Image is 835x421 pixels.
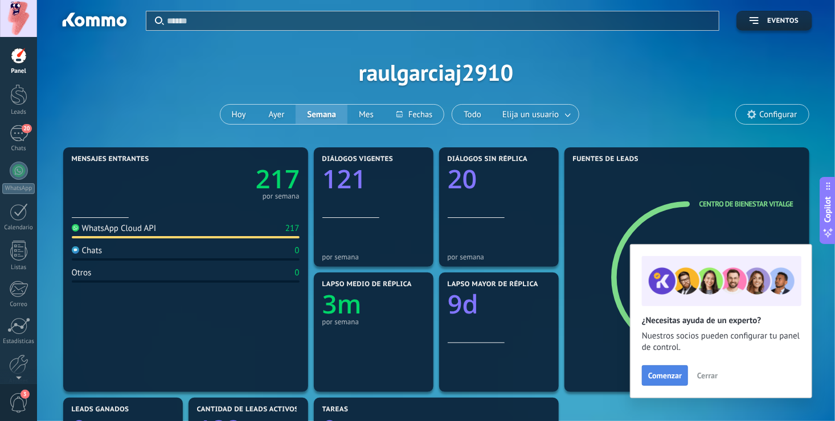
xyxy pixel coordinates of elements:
[448,253,550,261] div: por semana
[347,105,385,124] button: Mes
[72,223,157,234] div: WhatsApp Cloud API
[736,11,812,31] button: Eventos
[822,197,834,223] span: Copilot
[642,315,800,326] h2: ¿Necesitas ayuda de un experto?
[697,372,718,379] span: Cerrar
[72,245,103,256] div: Chats
[642,331,800,353] span: Nuestros socios pueden configurar tu panel de control.
[448,162,477,197] text: 20
[2,109,35,116] div: Leads
[648,372,682,379] span: Comenzar
[2,145,35,152] div: Chats
[642,365,688,386] button: Comenzar
[322,287,362,322] text: 3m
[322,253,425,261] div: por semana
[500,107,561,122] span: Elija un usuario
[322,280,412,288] span: Lapso medio de réplica
[2,301,35,308] div: Correo
[21,390,30,399] span: 3
[2,68,35,75] div: Panel
[197,406,299,414] span: Cantidad de leads activos
[263,193,300,199] div: por semana
[759,110,797,119] span: Configurar
[72,267,92,278] div: Otros
[322,162,366,197] text: 121
[220,105,257,124] button: Hoy
[257,105,296,124] button: Ayer
[448,287,550,322] a: 9d
[385,105,444,124] button: Fechas
[22,124,31,133] span: 20
[255,162,299,197] text: 217
[285,223,300,234] div: 217
[322,155,394,163] span: Diálogos vigentes
[452,105,493,124] button: Todo
[186,162,300,197] a: 217
[692,367,723,384] button: Cerrar
[72,246,79,254] img: Chats
[2,264,35,271] div: Listas
[294,267,299,278] div: 0
[699,199,811,209] a: Centro de bienestar Vitalgenesis
[294,245,299,256] div: 0
[493,105,579,124] button: Elija un usuario
[72,224,79,232] img: WhatsApp Cloud API
[2,183,35,194] div: WhatsApp
[72,155,149,163] span: Mensajes entrantes
[322,317,425,326] div: por semana
[2,224,35,232] div: Calendario
[573,155,639,163] span: Fuentes de leads
[296,105,347,124] button: Semana
[72,406,129,414] span: Leads ganados
[448,155,528,163] span: Diálogos sin réplica
[322,406,349,414] span: Tareas
[2,338,35,345] div: Estadísticas
[767,17,799,25] span: Eventos
[448,287,478,322] text: 9d
[448,280,538,288] span: Lapso mayor de réplica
